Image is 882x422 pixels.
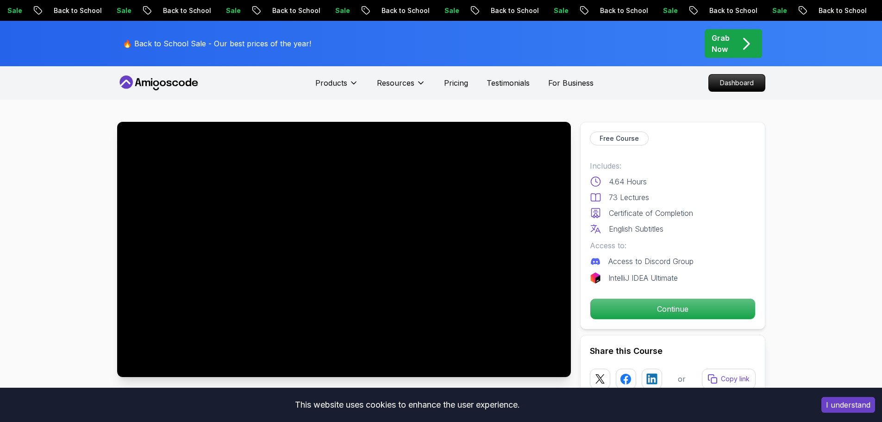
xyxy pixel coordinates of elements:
[219,6,248,15] p: Sale
[7,395,807,415] div: This website uses cookies to enhance the user experience.
[590,345,756,358] h2: Share this Course
[487,77,530,88] a: Testimonials
[709,75,765,91] p: Dashboard
[609,192,649,203] p: 73 Lectures
[156,6,219,15] p: Back to School
[821,397,875,413] button: Accept cookies
[609,208,693,219] p: Certificate of Completion
[609,176,647,187] p: 4.64 Hours
[593,6,656,15] p: Back to School
[708,74,765,92] a: Dashboard
[608,256,694,267] p: Access to Discord Group
[608,272,678,283] p: IntelliJ IDEA Ultimate
[811,6,874,15] p: Back to School
[678,373,686,384] p: or
[377,77,414,88] p: Resources
[702,6,765,15] p: Back to School
[590,272,601,283] img: jetbrains logo
[123,38,311,49] p: 🔥 Back to School Sale - Our best prices of the year!
[374,6,437,15] p: Back to School
[765,6,794,15] p: Sale
[712,32,730,55] p: Grab Now
[109,6,139,15] p: Sale
[483,6,546,15] p: Back to School
[546,6,576,15] p: Sale
[46,6,109,15] p: Back to School
[265,6,328,15] p: Back to School
[721,374,750,384] p: Copy link
[444,77,468,88] a: Pricing
[590,160,756,171] p: Includes:
[590,240,756,251] p: Access to:
[328,6,357,15] p: Sale
[315,77,358,96] button: Products
[377,77,425,96] button: Resources
[702,369,756,389] button: Copy link
[437,6,467,15] p: Sale
[590,299,755,319] p: Continue
[315,77,347,88] p: Products
[609,223,663,234] p: English Subtitles
[590,298,756,320] button: Continue
[548,77,594,88] a: For Business
[600,134,639,143] p: Free Course
[656,6,685,15] p: Sale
